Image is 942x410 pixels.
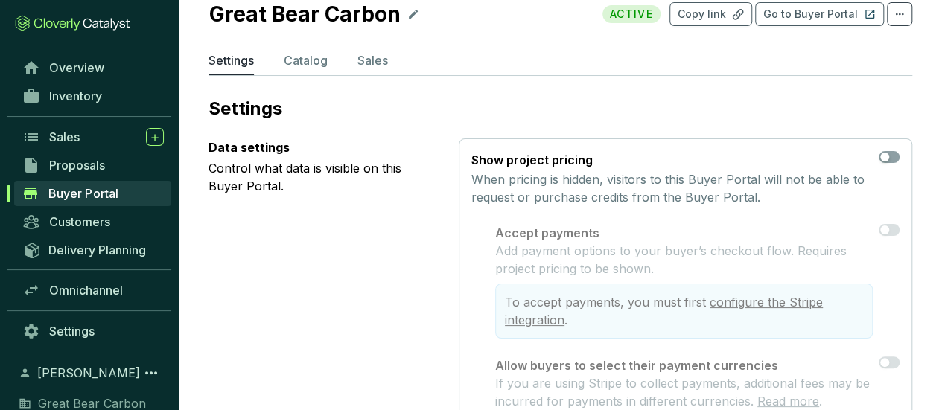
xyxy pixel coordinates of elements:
[37,364,140,382] span: [PERSON_NAME]
[48,243,146,257] span: Delivery Planning
[49,158,105,173] span: Proposals
[495,242,873,278] p: Add payment options to your buyer’s checkout flow. Requires project pricing to be shown.
[14,181,171,206] a: Buyer Portal
[48,186,118,201] span: Buyer Portal
[755,2,884,26] button: Go to Buyer Portal
[15,55,171,80] a: Overview
[495,356,873,374] p: Allow buyers to select their payment currencies
[209,159,435,195] p: Control what data is visible on this Buyer Portal.
[495,284,873,339] section: To accept payments, you must first .
[678,7,726,22] p: Copy link
[471,170,873,206] p: When pricing is hidden, visitors to this Buyer Portal will not be able to request or purchase cre...
[15,209,171,234] a: Customers
[209,138,435,156] p: Data settings
[15,124,171,150] a: Sales
[15,153,171,178] a: Proposals
[49,324,95,339] span: Settings
[49,60,104,75] span: Overview
[15,83,171,109] a: Inventory
[669,2,752,26] button: Copy link
[49,283,123,298] span: Omnichannel
[284,51,328,69] p: Catalog
[15,318,171,344] a: Settings
[757,394,819,409] a: Read more
[49,89,102,103] span: Inventory
[495,224,873,242] p: Accept payments
[209,97,912,121] p: Settings
[49,214,110,229] span: Customers
[49,129,80,144] span: Sales
[471,151,873,169] p: Show project pricing
[763,7,858,22] p: Go to Buyer Portal
[357,51,388,69] p: Sales
[602,5,661,23] span: ACTIVE
[495,374,873,410] p: If you are using Stripe to collect payments, additional fees may be incurred for payments in diff...
[209,51,254,69] p: Settings
[15,278,171,303] a: Omnichannel
[15,237,171,262] a: Delivery Planning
